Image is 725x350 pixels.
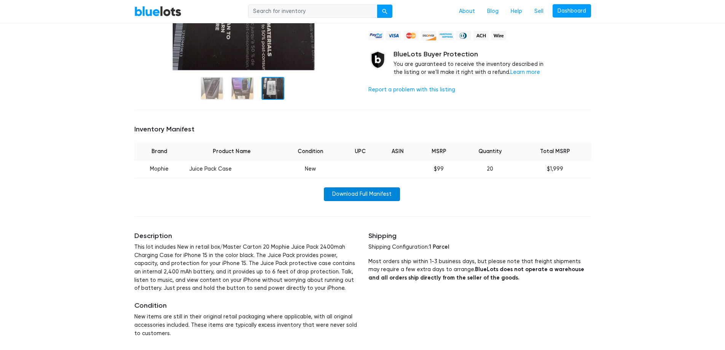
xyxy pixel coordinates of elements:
[461,160,520,178] td: 20
[417,143,461,160] th: MSRP
[134,125,591,134] h5: Inventory Manifest
[134,232,357,240] h5: Description
[368,50,387,69] img: buyer_protection_shield-3b65640a83011c7d3ede35a8e5a80bfdfaa6a97447f0071c1475b91a4b0b3d01.png
[519,143,591,160] th: Total MSRP
[553,4,591,18] a: Dashboard
[368,243,591,251] p: Shipping Configuration:
[134,243,357,292] p: This lot includes New in retail box/Master Carton 20 Mophie Juice Pack 2400mah Charging Case for ...
[510,69,540,75] a: Learn more
[473,31,489,40] img: ach-b7992fed28a4f97f893c574229be66187b9afb3f1a8d16a4691d3d3140a8ab00.png
[134,143,185,160] th: Brand
[134,6,182,17] a: BlueLots
[453,4,481,19] a: About
[185,160,279,178] td: Juice Pack Case
[429,243,449,250] span: 1 Parcel
[185,143,279,160] th: Product Name
[505,4,528,19] a: Help
[368,257,591,282] p: Most orders ship within 1-3 business days, but please note that freight shipments may require a f...
[403,31,419,40] img: mastercard-42073d1d8d11d6635de4c079ffdb20a4f30a903dc55d1612383a1b395dd17f39.png
[528,4,550,19] a: Sell
[368,266,584,281] strong: BlueLots does not operate a warehouse and all orders ship directly from the seller of the goods.
[394,50,552,77] div: You are guaranteed to receive the inventory described in the listing or we'll make it right with ...
[481,4,505,19] a: Blog
[491,31,506,40] img: wire-908396882fe19aaaffefbd8e17b12f2f29708bd78693273c0e28e3a24408487f.png
[368,232,591,240] h5: Shipping
[394,50,552,59] h5: BlueLots Buyer Protection
[134,313,357,337] p: New items are still in their original retail packaging where applicable, with all original access...
[134,160,185,178] td: Mophie
[279,160,341,178] td: New
[421,31,436,40] img: discover-82be18ecfda2d062aad2762c1ca80e2d36a4073d45c9e0ffae68cd515fbd3d32.png
[248,5,378,18] input: Search for inventory
[324,187,400,201] a: Download Full Manifest
[368,86,455,93] a: Report a problem with this listing
[438,31,454,40] img: american_express-ae2a9f97a040b4b41f6397f7637041a5861d5f99d0716c09922aba4e24c8547d.png
[386,31,401,40] img: visa-79caf175f036a155110d1892330093d4c38f53c55c9ec9e2c3a54a56571784bb.png
[134,302,357,310] h5: Condition
[342,143,378,160] th: UPC
[417,160,461,178] td: $99
[456,31,471,40] img: diners_club-c48f30131b33b1bb0e5d0e2dbd43a8bea4cb12cb2961413e2f4250e06c020426.png
[279,143,341,160] th: Condition
[378,143,417,160] th: ASIN
[519,160,591,178] td: $1,999
[368,31,384,40] img: paypal_credit-80455e56f6e1299e8d57f40c0dcee7b8cd4ae79b9eccbfc37e2480457ba36de9.png
[461,143,520,160] th: Quantity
